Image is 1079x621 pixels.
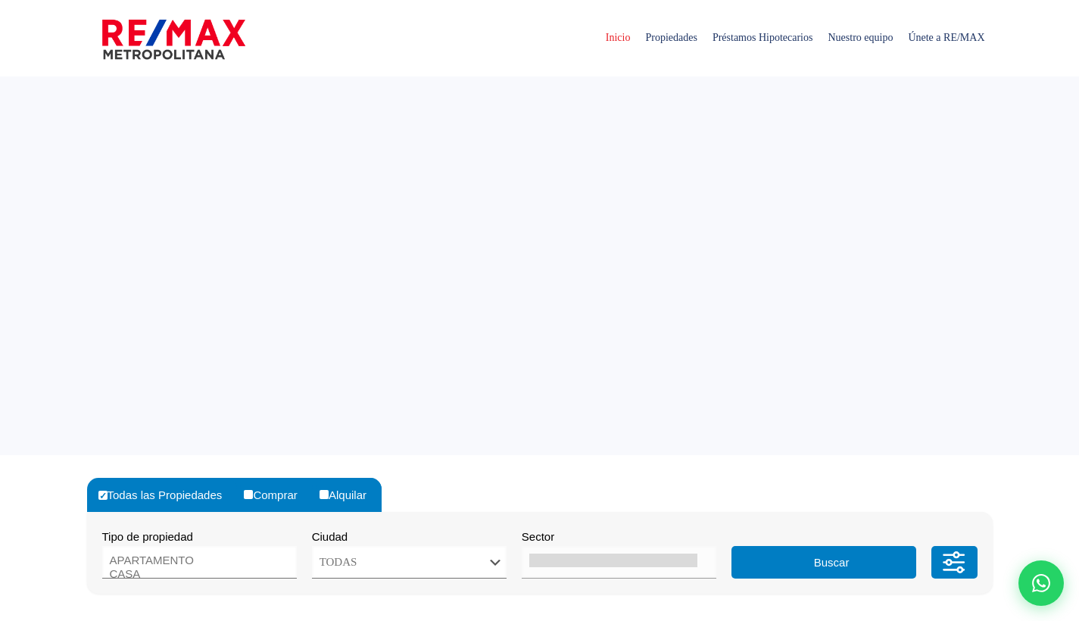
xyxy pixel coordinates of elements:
span: Ciudad [312,530,348,543]
input: Comprar [244,490,253,499]
button: Buscar [731,546,916,579]
label: Comprar [240,478,312,512]
span: Propiedades [638,15,704,61]
label: Todas las Propiedades [95,478,238,512]
option: CASA [110,567,278,581]
img: remax-metropolitana-logo [102,17,245,62]
span: Únete a RE/MAX [900,15,992,61]
option: APARTAMENTO [110,554,278,567]
span: Sector [522,530,554,543]
span: Tipo de propiedad [102,530,193,543]
span: Inicio [598,15,638,61]
input: Alquilar [320,490,329,499]
span: Nuestro equipo [820,15,900,61]
input: Todas las Propiedades [98,491,108,500]
label: Alquilar [316,478,382,512]
span: Préstamos Hipotecarios [705,15,821,61]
